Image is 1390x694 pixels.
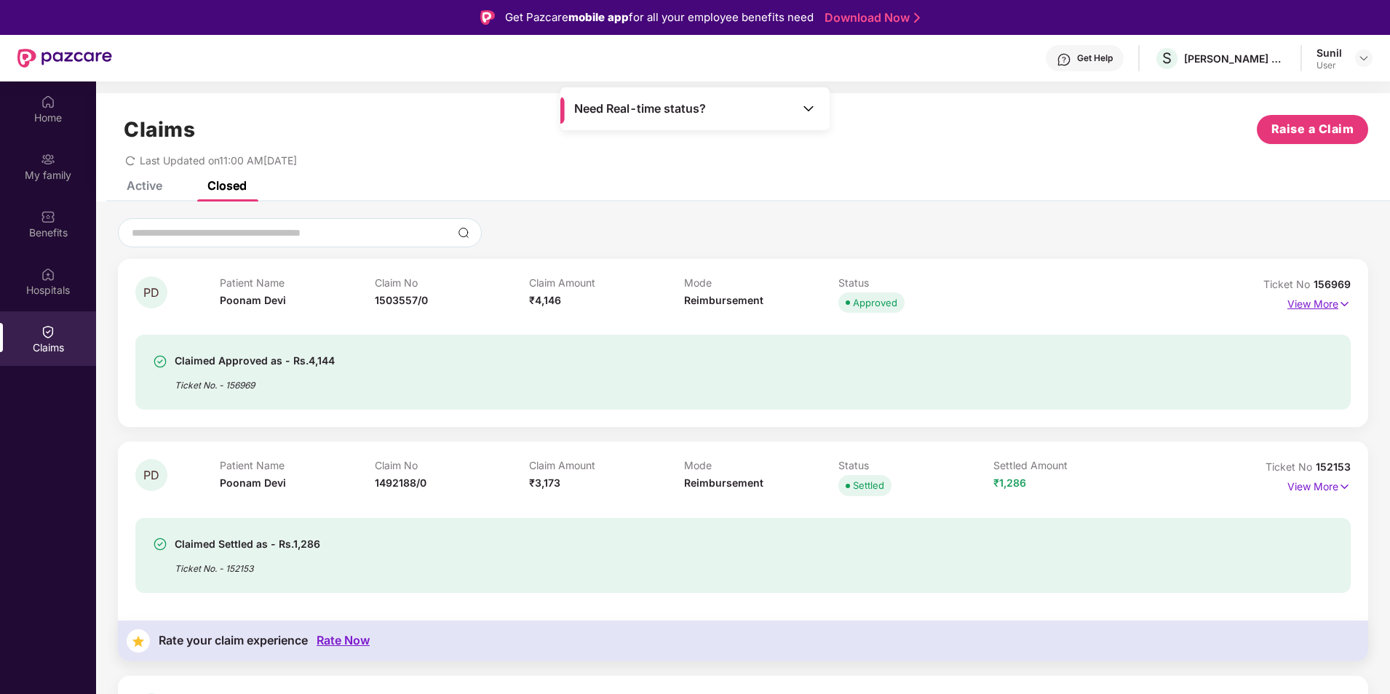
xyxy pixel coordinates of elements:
img: svg+xml;base64,PHN2ZyBpZD0iU3VjY2Vzcy0zMngzMiIgeG1sbnM9Imh0dHA6Ly93d3cudzMub3JnLzIwMDAvc3ZnIiB3aW... [153,537,167,551]
div: Ticket No. - 152153 [175,553,320,575]
span: S [1162,49,1172,67]
p: Claim No [375,459,530,471]
img: svg+xml;base64,PHN2ZyB4bWxucz0iaHR0cDovL3d3dy53My5vcmcvMjAwMC9zdmciIHdpZHRoPSIxNyIgaGVpZ2h0PSIxNy... [1338,479,1351,495]
span: Ticket No [1266,460,1316,473]
div: Claimed Approved as - Rs.4,144 [175,352,335,370]
span: Reimbursement [684,294,763,306]
p: View More [1287,475,1351,495]
h1: Claims [124,117,195,142]
img: Toggle Icon [801,101,816,116]
div: Rate your claim experience [159,634,308,647]
div: Ticket No. - 156969 [175,370,335,392]
span: Poonam Devi [220,476,286,489]
div: [PERSON_NAME] CONSULTANTS P LTD [1184,52,1286,65]
img: svg+xml;base64,PHN2ZyBpZD0iU2VhcmNoLTMyeDMyIiB4bWxucz0iaHR0cDovL3d3dy53My5vcmcvMjAwMC9zdmciIHdpZH... [458,227,469,239]
img: Stroke [914,10,920,25]
img: svg+xml;base64,PHN2ZyBpZD0iSG9zcGl0YWxzIiB4bWxucz0iaHR0cDovL3d3dy53My5vcmcvMjAwMC9zdmciIHdpZHRoPS... [41,267,55,282]
p: Patient Name [220,276,375,289]
p: Status [838,459,993,471]
span: 1503557/0 [375,294,428,306]
strong: mobile app [568,10,629,24]
span: Raise a Claim [1271,120,1354,138]
span: 152153 [1316,460,1351,473]
span: 156969 [1314,278,1351,290]
p: Mode [684,459,839,471]
span: Need Real-time status? [574,101,706,116]
div: Closed [207,178,247,193]
img: svg+xml;base64,PHN2ZyBpZD0iU3VjY2Vzcy0zMngzMiIgeG1sbnM9Imh0dHA6Ly93d3cudzMub3JnLzIwMDAvc3ZnIiB3aW... [153,354,167,369]
img: svg+xml;base64,PHN2ZyB3aWR0aD0iMjAiIGhlaWdodD0iMjAiIHZpZXdCb3g9IjAgMCAyMCAyMCIgZmlsbD0ibm9uZSIgeG... [41,152,55,167]
p: Status [838,276,993,289]
div: User [1316,60,1342,71]
span: Reimbursement [684,476,763,489]
button: Raise a Claim [1257,115,1368,144]
img: svg+xml;base64,PHN2ZyBpZD0iRHJvcGRvd24tMzJ4MzIiIHhtbG5zPSJodHRwOi8vd3d3LnczLm9yZy8yMDAwL3N2ZyIgd2... [1358,52,1370,64]
span: PD [143,287,159,299]
img: svg+xml;base64,PHN2ZyB4bWxucz0iaHR0cDovL3d3dy53My5vcmcvMjAwMC9zdmciIHdpZHRoPSIzNyIgaGVpZ2h0PSIzNy... [127,629,150,653]
div: Rate Now [317,634,370,647]
div: Claimed Settled as - Rs.1,286 [175,535,320,553]
span: ₹4,146 [529,294,561,306]
div: Get Pazcare for all your employee benefits need [505,9,814,26]
span: PD [143,469,159,482]
p: Patient Name [220,459,375,471]
span: Last Updated on 11:00 AM[DATE] [140,154,297,167]
img: Logo [480,10,495,25]
div: Approved [853,295,897,310]
div: Sunil [1316,46,1342,60]
span: ₹1,286 [993,476,1026,489]
span: Poonam Devi [220,294,286,306]
p: Claim Amount [529,459,684,471]
p: Mode [684,276,839,289]
img: svg+xml;base64,PHN2ZyBpZD0iQmVuZWZpdHMiIHhtbG5zPSJodHRwOi8vd3d3LnczLm9yZy8yMDAwL3N2ZyIgd2lkdGg9Ij... [41,210,55,224]
div: Settled [853,478,884,492]
span: redo [125,154,135,167]
p: Claim No [375,276,530,289]
p: Settled Amount [993,459,1148,471]
div: Active [127,178,162,193]
img: svg+xml;base64,PHN2ZyBpZD0iSG9tZSIgeG1sbnM9Imh0dHA6Ly93d3cudzMub3JnLzIwMDAvc3ZnIiB3aWR0aD0iMjAiIG... [41,95,55,109]
img: svg+xml;base64,PHN2ZyB4bWxucz0iaHR0cDovL3d3dy53My5vcmcvMjAwMC9zdmciIHdpZHRoPSIxNyIgaGVpZ2h0PSIxNy... [1338,296,1351,312]
a: Download Now [825,10,916,25]
p: Claim Amount [529,276,684,289]
img: svg+xml;base64,PHN2ZyBpZD0iSGVscC0zMngzMiIgeG1sbnM9Imh0dHA6Ly93d3cudzMub3JnLzIwMDAvc3ZnIiB3aWR0aD... [1057,52,1071,67]
img: New Pazcare Logo [17,49,112,68]
p: View More [1287,292,1351,312]
span: ₹3,173 [529,476,560,489]
span: 1492188/0 [375,476,426,489]
div: Get Help [1077,52,1113,64]
img: svg+xml;base64,PHN2ZyBpZD0iQ2xhaW0iIHhtbG5zPSJodHRwOi8vd3d3LnczLm9yZy8yMDAwL3N2ZyIgd2lkdGg9IjIwIi... [41,324,55,339]
span: Ticket No [1263,278,1314,290]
